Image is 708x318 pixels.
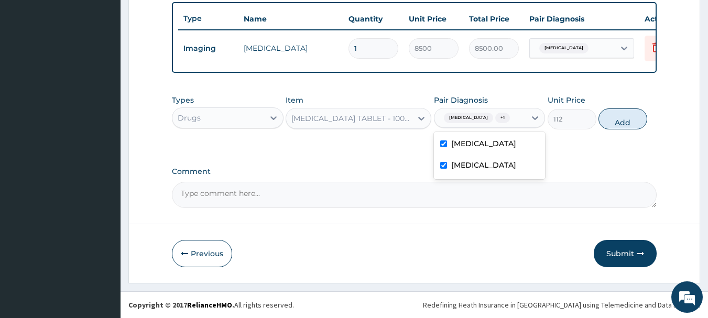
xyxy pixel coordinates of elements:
label: Unit Price [548,95,585,105]
label: Pair Diagnosis [434,95,488,105]
span: + 1 [495,113,510,123]
footer: All rights reserved. [121,291,708,318]
th: Actions [639,8,692,29]
textarea: Type your message and hit 'Enter' [5,209,200,246]
th: Quantity [343,8,404,29]
label: [MEDICAL_DATA] [451,160,516,170]
label: [MEDICAL_DATA] [451,138,516,149]
th: Type [178,9,238,28]
th: Pair Diagnosis [524,8,639,29]
a: RelianceHMO [187,300,232,310]
button: Add [598,108,647,129]
th: Total Price [464,8,524,29]
button: Submit [594,240,657,267]
th: Name [238,8,343,29]
label: Item [286,95,303,105]
label: Comment [172,167,657,176]
div: Drugs [178,113,201,123]
span: [MEDICAL_DATA] [444,113,493,123]
div: Redefining Heath Insurance in [GEOGRAPHIC_DATA] using Telemedicine and Data Science! [423,300,700,310]
th: Unit Price [404,8,464,29]
td: [MEDICAL_DATA] [238,38,343,59]
button: Previous [172,240,232,267]
strong: Copyright © 2017 . [128,300,234,310]
label: Types [172,96,194,105]
div: Minimize live chat window [172,5,197,30]
span: We're online! [61,93,145,199]
div: Chat with us now [55,59,176,72]
td: Imaging [178,39,238,58]
img: d_794563401_company_1708531726252_794563401 [19,52,42,79]
div: [MEDICAL_DATA] TABLET - 100MG [291,113,413,124]
span: [MEDICAL_DATA] [539,43,589,53]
